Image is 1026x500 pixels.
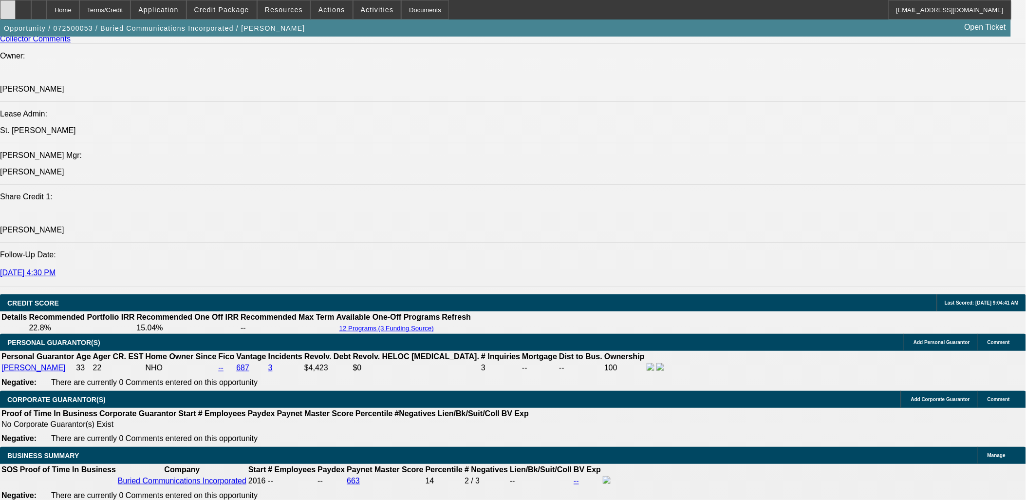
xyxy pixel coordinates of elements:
[559,363,603,373] td: --
[265,6,303,14] span: Resources
[988,340,1010,345] span: Comment
[75,363,91,373] td: 33
[7,452,79,460] span: BUSINESS SUMMARY
[1,312,27,322] th: Details
[945,300,1019,306] span: Last Scored: [DATE] 9:04:41 AM
[236,364,249,372] a: 687
[268,465,316,474] b: # Employees
[136,312,239,322] th: Recommended One Off IRR
[336,324,437,332] button: 12 Programs (3 Funding Source)
[911,397,970,402] span: Add Corporate Guarantor
[7,299,59,307] span: CREDIT SCORE
[218,364,224,372] a: --
[317,476,345,486] td: --
[145,363,217,373] td: NHO
[647,363,654,371] img: facebook-icon.png
[304,363,352,373] td: $4,423
[51,378,258,386] span: There are currently 0 Comments entered on this opportunity
[353,352,480,361] b: Revolv. HELOC [MEDICAL_DATA].
[502,409,529,418] b: BV Exp
[198,409,246,418] b: # Employees
[268,477,273,485] span: --
[442,312,472,322] th: Refresh
[355,409,392,418] b: Percentile
[76,352,91,361] b: Age
[347,465,423,474] b: Paynet Master Score
[1,491,37,500] b: Negative:
[603,476,611,484] img: facebook-icon.png
[604,352,645,361] b: Ownership
[481,352,520,361] b: # Inquiries
[426,477,463,485] div: 14
[465,477,508,485] div: 2 / 3
[559,352,602,361] b: Dist to Bus.
[961,19,1010,36] a: Open Ticket
[604,363,645,373] td: 100
[914,340,970,345] span: Add Personal Guarantor
[481,363,521,373] td: 3
[1,465,19,475] th: SOS
[1,364,66,372] a: [PERSON_NAME]
[164,465,200,474] b: Company
[510,465,572,474] b: Lien/Bk/Suit/Coll
[304,352,351,361] b: Revolv. Debt
[93,352,144,361] b: Ager CR. EST
[51,491,258,500] span: There are currently 0 Comments entered on this opportunity
[99,409,176,418] b: Corporate Guarantor
[317,465,345,474] b: Paydex
[248,465,266,474] b: Start
[465,465,508,474] b: # Negatives
[138,6,178,14] span: Application
[4,24,305,32] span: Opportunity / 072500053 / Buried Communications Incorporated / [PERSON_NAME]
[354,0,401,19] button: Activities
[522,352,557,361] b: Mortgage
[1,352,74,361] b: Personal Guarantor
[236,352,266,361] b: Vantage
[218,352,234,361] b: Fico
[136,323,239,333] td: 15.04%
[178,409,196,418] b: Start
[347,477,360,485] a: 663
[509,476,572,486] td: --
[522,363,558,373] td: --
[248,476,266,486] td: 2016
[7,396,106,404] span: CORPORATE GUARANTOR(S)
[268,364,273,372] a: 3
[426,465,463,474] b: Percentile
[311,0,353,19] button: Actions
[1,420,533,429] td: No Corporate Guarantor(s) Exist
[7,339,100,346] span: PERSONAL GUARANTOR(S)
[438,409,500,418] b: Lien/Bk/Suit/Coll
[268,352,302,361] b: Incidents
[395,409,436,418] b: #Negatives
[118,477,246,485] a: Buried Communications Incorporated
[574,465,601,474] b: BV Exp
[248,409,275,418] b: Paydex
[28,323,135,333] td: 22.8%
[258,0,310,19] button: Resources
[574,477,579,485] a: --
[240,312,335,322] th: Recommended Max Term
[988,453,1006,458] span: Manage
[361,6,394,14] span: Activities
[131,0,186,19] button: Application
[318,6,345,14] span: Actions
[194,6,249,14] span: Credit Package
[28,312,135,322] th: Recommended Portfolio IRR
[1,409,98,419] th: Proof of Time In Business
[187,0,257,19] button: Credit Package
[336,312,441,322] th: Available One-Off Programs
[656,363,664,371] img: linkedin-icon.png
[1,378,37,386] b: Negative:
[146,352,217,361] b: Home Owner Since
[93,363,144,373] td: 22
[51,434,258,442] span: There are currently 0 Comments entered on this opportunity
[277,409,354,418] b: Paynet Master Score
[19,465,116,475] th: Proof of Time In Business
[1,434,37,442] b: Negative:
[240,323,335,333] td: --
[353,363,480,373] td: $0
[988,397,1010,402] span: Comment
